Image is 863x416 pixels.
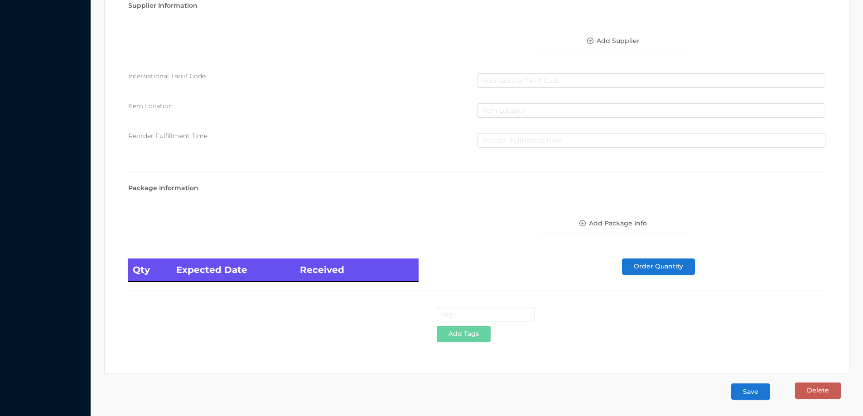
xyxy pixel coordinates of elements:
button: Save [731,383,770,400]
div: Supplier Information [128,1,825,10]
button: Delete [795,383,841,399]
th: Expected Date [172,258,295,282]
div: International Tarrif Code [128,72,477,81]
button: Order Quantity [622,258,695,275]
div: Package Information [128,183,825,193]
th: Qty [128,258,172,282]
div: Item Location [128,101,477,111]
button: icon: plus-circle-oAdd Package Info [535,215,692,232]
input: International Tarrif Code [477,73,826,88]
button: Add Tags [437,326,491,342]
div: Reorder Fulfillment Time [128,131,477,141]
button: icon: plus-circle-oAdd Supplier [535,33,692,49]
th: Received [295,258,419,282]
input: tag [437,307,535,321]
input: Item Location [477,103,826,118]
input: Reorder Fulfillment Time [477,133,826,148]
